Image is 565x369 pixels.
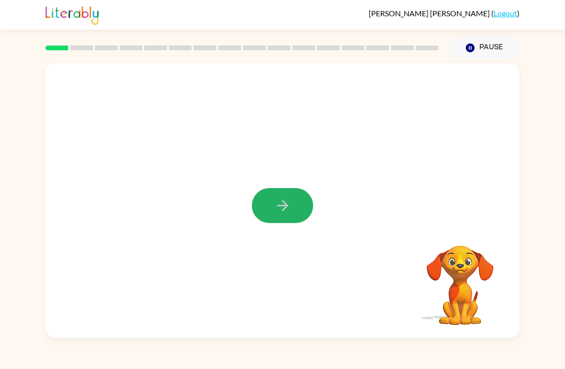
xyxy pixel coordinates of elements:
span: [PERSON_NAME] [PERSON_NAME] [369,9,491,18]
a: Logout [494,9,517,18]
button: Pause [450,37,520,59]
video: Your browser must support playing .mp4 files to use Literably. Please try using another browser. [412,231,508,326]
div: ( ) [369,9,520,18]
img: Literably [45,4,99,25]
